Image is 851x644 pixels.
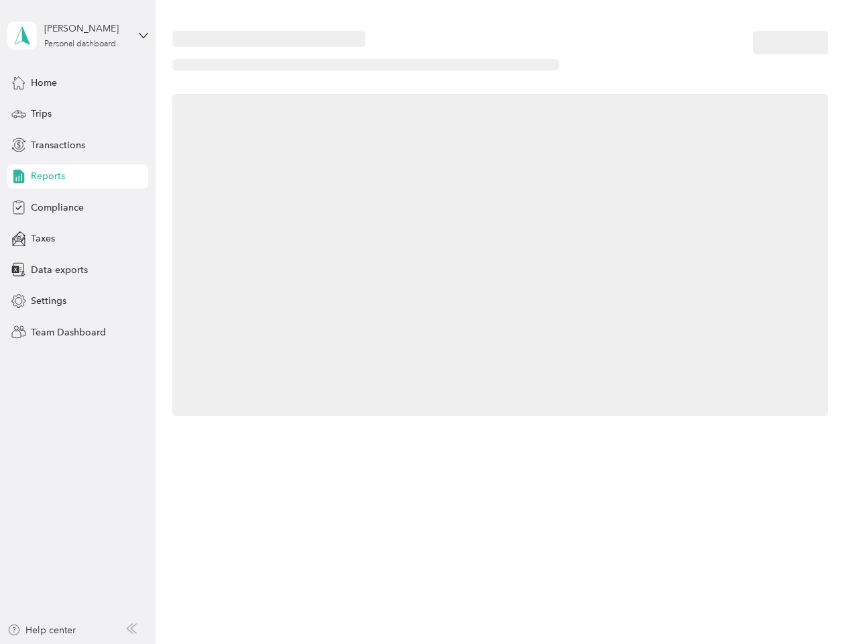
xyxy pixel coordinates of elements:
span: Team Dashboard [31,325,106,339]
div: Personal dashboard [44,40,116,48]
span: Settings [31,294,66,308]
span: Compliance [31,201,84,215]
span: Taxes [31,231,55,246]
button: Help center [7,623,76,637]
span: Data exports [31,263,88,277]
span: Home [31,76,57,90]
div: [PERSON_NAME] [44,21,128,36]
span: Transactions [31,138,85,152]
span: Trips [31,107,52,121]
iframe: Everlance-gr Chat Button Frame [776,569,851,644]
span: Reports [31,169,65,183]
